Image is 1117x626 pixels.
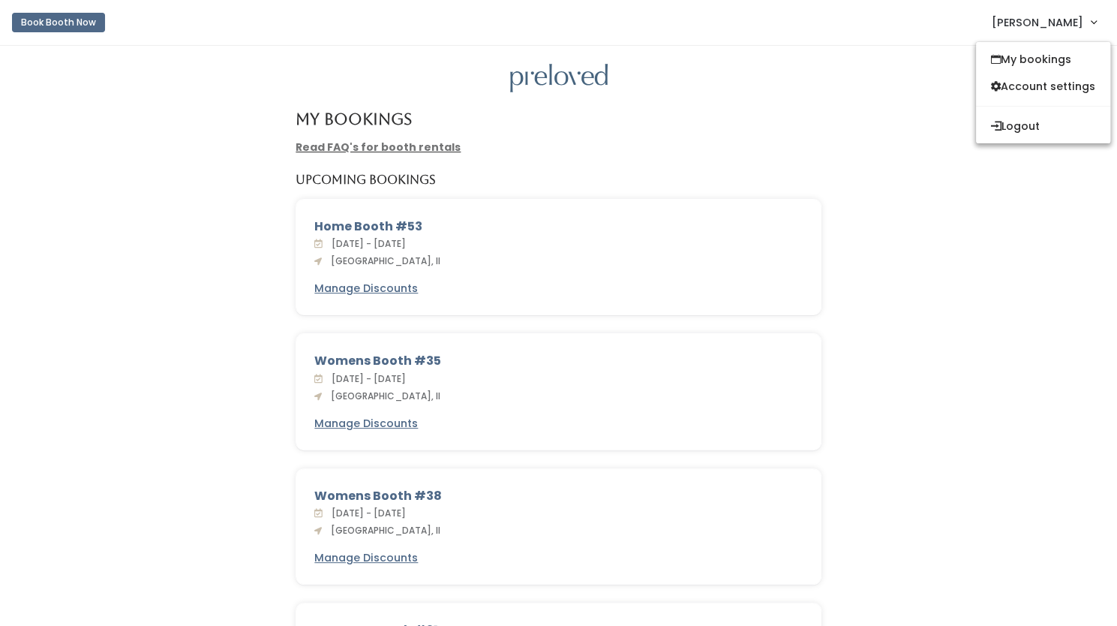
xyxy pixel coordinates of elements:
[296,140,461,155] a: Read FAQ's for booth rentals
[314,352,803,370] div: Womens Booth #35
[326,372,406,385] span: [DATE] - [DATE]
[326,507,406,519] span: [DATE] - [DATE]
[12,13,105,32] button: Book Booth Now
[977,6,1111,38] a: [PERSON_NAME]
[325,524,440,537] span: [GEOGRAPHIC_DATA], Il
[325,254,440,267] span: [GEOGRAPHIC_DATA], Il
[976,73,1110,100] a: Account settings
[314,550,418,565] u: Manage Discounts
[314,281,418,296] a: Manage Discounts
[296,110,412,128] h4: My Bookings
[314,550,418,566] a: Manage Discounts
[326,237,406,250] span: [DATE] - [DATE]
[510,64,608,93] img: preloved logo
[296,173,436,187] h5: Upcoming Bookings
[976,113,1110,140] button: Logout
[12,6,105,39] a: Book Booth Now
[976,46,1110,73] a: My bookings
[314,416,418,432] a: Manage Discounts
[314,218,803,236] div: Home Booth #53
[325,390,440,402] span: [GEOGRAPHIC_DATA], Il
[314,487,803,505] div: Womens Booth #38
[992,14,1083,31] span: [PERSON_NAME]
